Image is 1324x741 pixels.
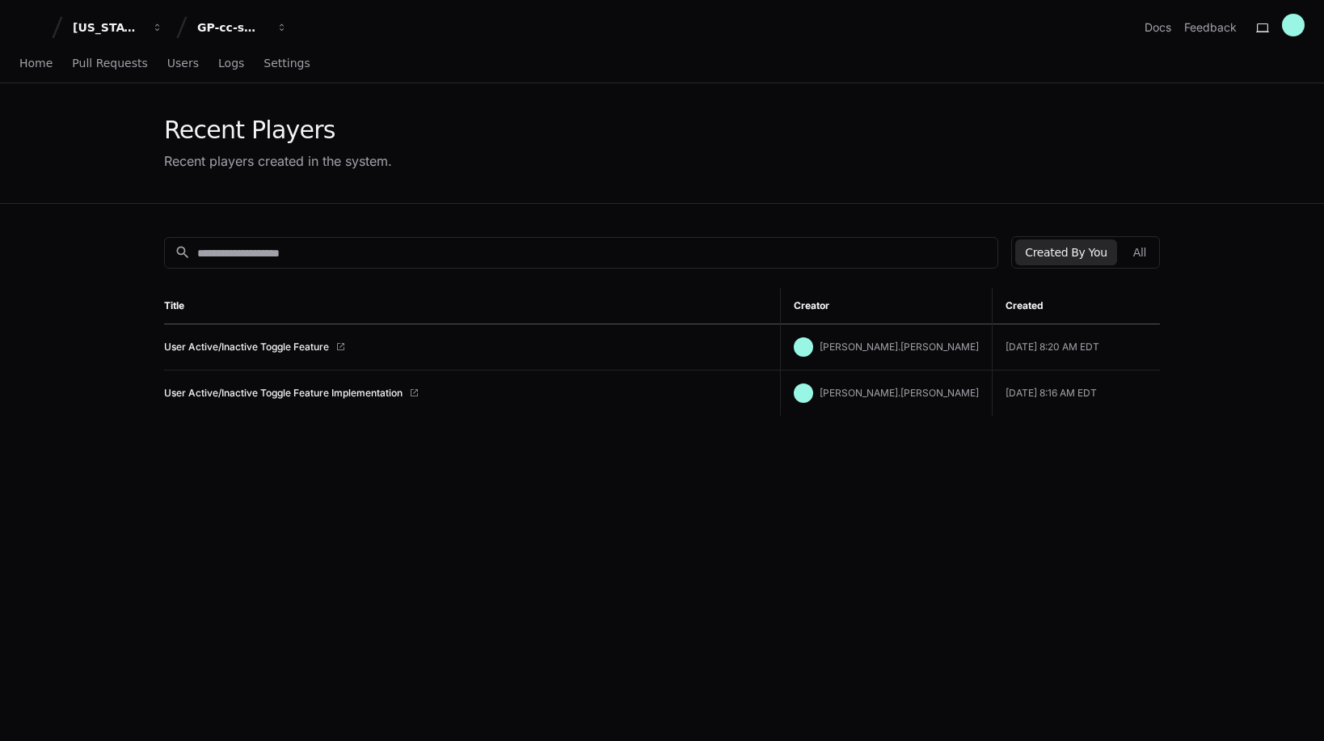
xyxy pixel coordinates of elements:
[164,341,329,354] a: User Active/Inactive Toggle Feature
[992,370,1160,417] td: [DATE] 8:16 AM EDT
[66,13,170,42] button: [US_STATE] Pacific
[780,288,992,324] th: Creator
[175,244,191,260] mat-icon: search
[264,45,310,83] a: Settings
[1184,19,1237,36] button: Feedback
[72,58,147,68] span: Pull Requests
[992,288,1160,324] th: Created
[19,58,53,68] span: Home
[264,58,310,68] span: Settings
[820,387,979,399] span: [PERSON_NAME].[PERSON_NAME]
[164,116,392,145] div: Recent Players
[164,387,403,400] a: User Active/Inactive Toggle Feature Implementation
[1124,239,1156,265] button: All
[197,19,267,36] div: GP-cc-sml-apps
[167,45,199,83] a: Users
[72,45,147,83] a: Pull Requests
[218,58,244,68] span: Logs
[1145,19,1171,36] a: Docs
[1015,239,1116,265] button: Created By You
[73,19,142,36] div: [US_STATE] Pacific
[19,45,53,83] a: Home
[164,288,780,324] th: Title
[191,13,294,42] button: GP-cc-sml-apps
[164,151,392,171] div: Recent players created in the system.
[167,58,199,68] span: Users
[218,45,244,83] a: Logs
[992,324,1160,370] td: [DATE] 8:20 AM EDT
[820,341,979,353] span: [PERSON_NAME].[PERSON_NAME]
